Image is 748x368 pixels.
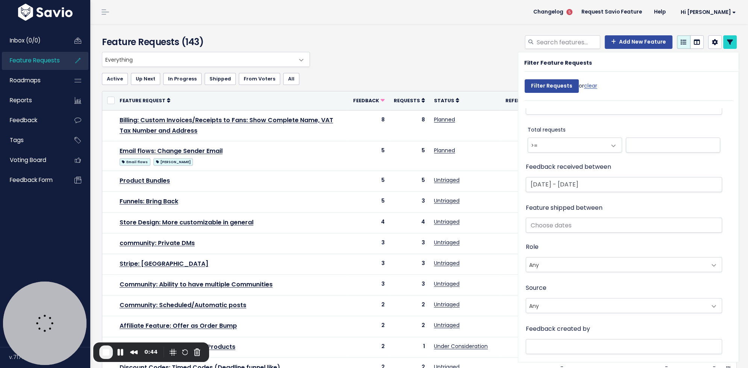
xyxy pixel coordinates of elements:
[2,32,62,49] a: Inbox (0/0)
[501,337,568,357] td: -
[163,73,202,85] a: In Progress
[2,151,62,169] a: Voting Board
[501,141,568,171] td: -
[434,197,460,204] a: Untriaged
[349,110,389,141] td: 8
[501,316,568,337] td: -
[353,97,385,104] a: Feedback
[2,171,62,189] a: Feedback form
[153,158,193,166] span: [PERSON_NAME]
[2,92,62,109] a: Reports
[239,73,280,85] a: From Voters
[434,259,460,267] a: Untriaged
[526,283,546,294] label: Source
[501,295,568,316] td: -
[349,192,389,212] td: 5
[501,275,568,295] td: 0.00
[2,72,62,89] a: Roadmaps
[434,342,488,350] a: Under Consideration
[120,259,208,268] a: Stripe: [GEOGRAPHIC_DATA]
[120,147,223,155] a: Email flows: Change Sender Email
[205,73,236,85] a: Shipped
[349,254,389,274] td: 3
[389,212,429,233] td: 4
[349,141,389,171] td: 5
[389,254,429,274] td: 3
[434,147,455,154] a: Planned
[102,52,294,67] span: Everything
[434,239,460,246] a: Untriaged
[389,171,429,192] td: 5
[526,298,722,313] span: Any
[120,157,150,166] a: Email flows
[102,35,306,49] h4: Feature Requests (143)
[648,6,672,18] a: Help
[584,82,597,89] a: clear
[566,9,572,15] span: 5
[434,301,460,308] a: Untriaged
[349,316,389,337] td: 2
[349,233,389,254] td: 3
[120,239,195,247] a: community: Private DMs
[120,280,273,289] a: Community: Ability to have multiple Communities
[394,97,420,104] span: Requests
[526,257,707,272] span: Any
[120,197,178,206] a: Funnels: Bring Back
[528,138,607,152] span: >=
[524,59,592,67] strong: Filter Feature Requests
[389,275,429,295] td: 3
[131,73,160,85] a: Up Next
[505,97,558,104] span: Referrals Last 30d
[528,138,622,153] span: >=
[434,321,460,329] a: Untriaged
[10,156,46,164] span: Voting Board
[120,97,170,104] a: Feature Request
[10,116,37,124] span: Feedback
[120,301,246,309] a: Community: Scheduled/Automatic posts
[389,295,429,316] td: 2
[10,36,41,44] span: Inbox (0/0)
[120,176,170,185] a: Product Bundles
[394,97,425,104] a: Requests
[2,52,62,69] a: Feature Requests
[120,158,150,166] span: Email flows
[102,73,128,85] a: Active
[389,316,429,337] td: 2
[575,6,648,18] a: Request Savio Feature
[349,337,389,357] td: 2
[526,177,722,192] input: Choose dates
[526,324,590,335] label: Feedback created by
[389,110,429,141] td: 8
[526,203,602,214] label: Feature shipped between
[389,233,429,254] td: 3
[120,342,235,351] a: Funnels: Ability to Add Store Products
[434,97,454,104] span: Status
[434,280,460,288] a: Untriaged
[2,112,62,129] a: Feedback
[102,52,310,67] span: Everything
[536,35,600,49] input: Search features...
[505,97,563,104] a: Referrals Last 30d
[681,9,736,15] span: Hi [PERSON_NAME]
[10,56,60,64] span: Feature Requests
[153,157,193,166] a: [PERSON_NAME]
[102,73,737,85] ul: Filter feature requests
[501,171,568,192] td: -
[501,233,568,254] td: -
[528,125,566,135] label: Total requests
[16,4,74,21] img: logo-white.9d6f32f41409.svg
[349,275,389,295] td: 3
[389,141,429,171] td: 5
[120,321,237,330] a: Affiliate Feature: Offer as Order Bump
[605,35,672,49] a: Add New Feature
[501,192,568,212] td: -
[434,97,459,104] a: Status
[349,212,389,233] td: 4
[283,73,299,85] a: All
[434,116,455,123] a: Planned
[526,218,722,233] input: Choose dates
[389,192,429,212] td: 3
[526,298,707,313] span: Any
[10,76,41,84] span: Roadmaps
[434,176,460,184] a: Untriaged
